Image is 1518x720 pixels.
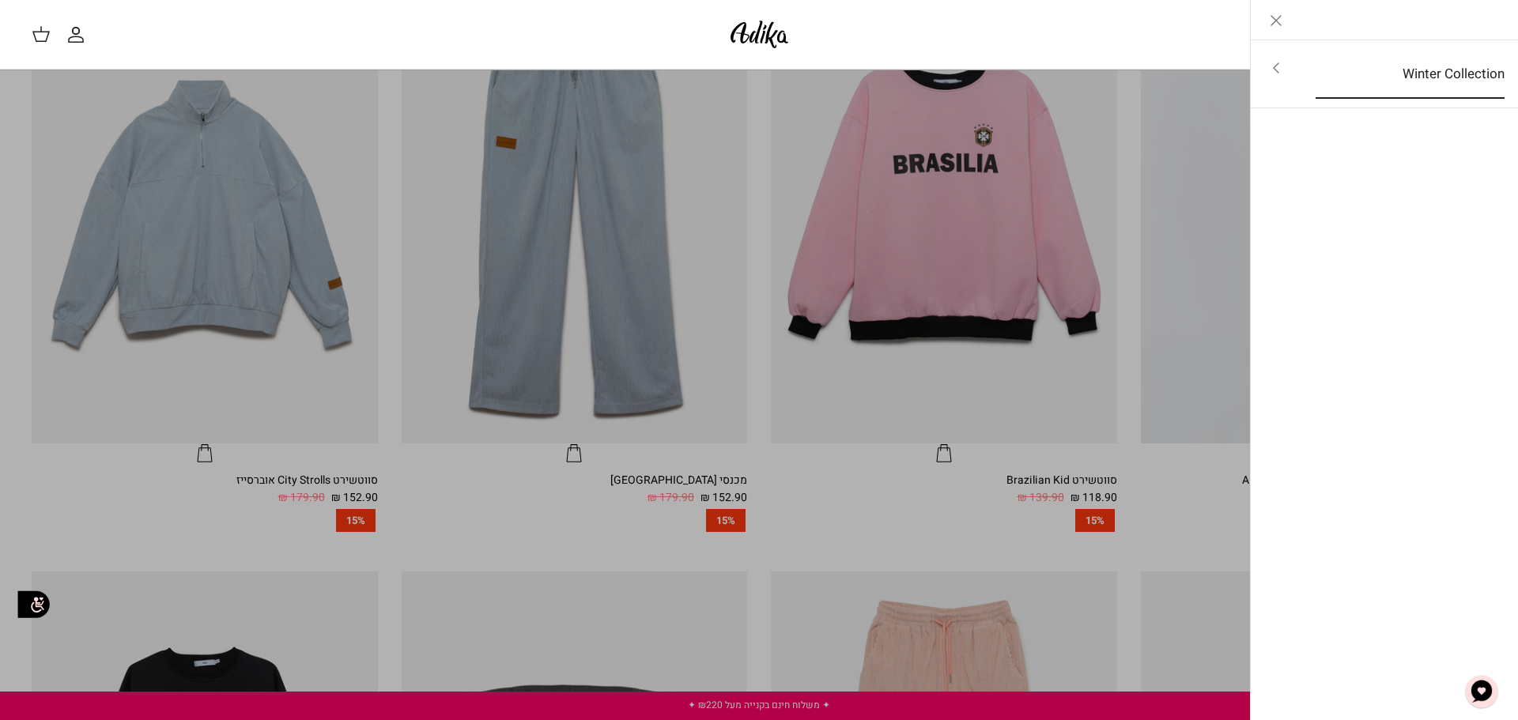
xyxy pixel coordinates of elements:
a: החשבון שלי [66,25,92,44]
button: צ'אט [1458,668,1505,715]
img: accessibility_icon02.svg [12,582,55,626]
img: Adika IL [726,16,793,53]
